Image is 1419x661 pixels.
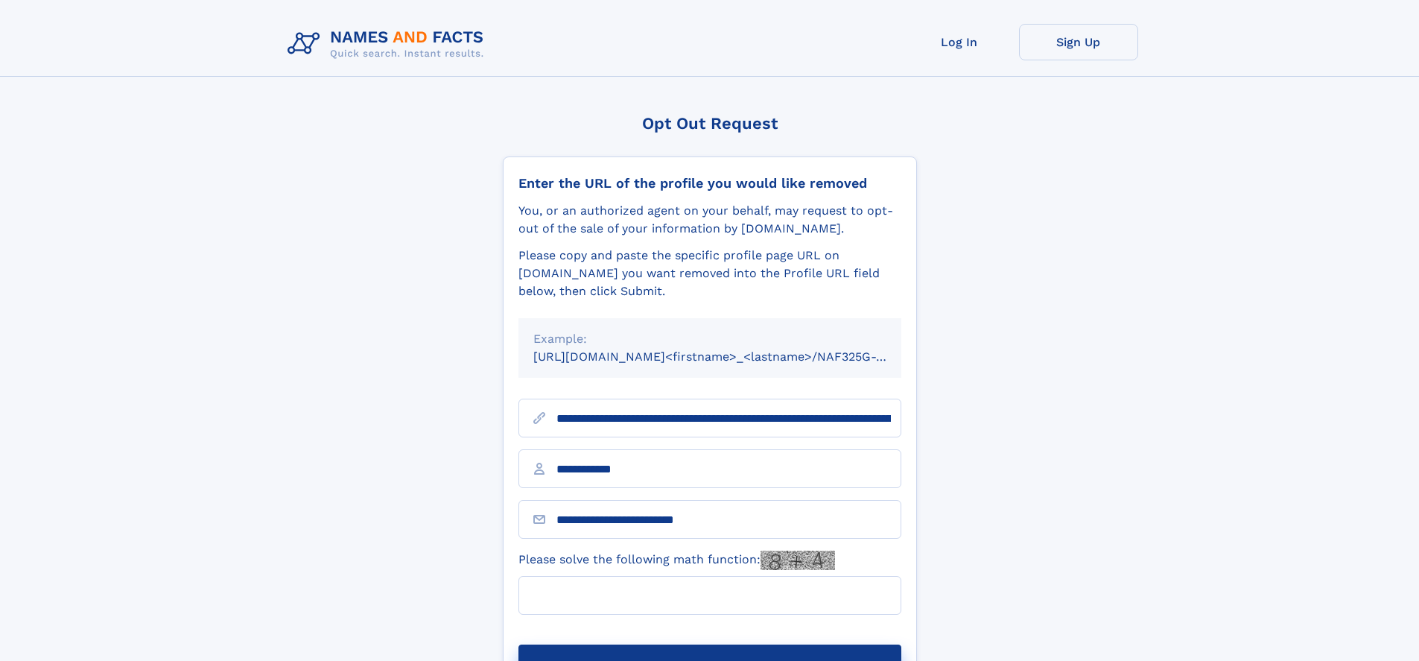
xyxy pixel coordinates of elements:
[533,330,886,348] div: Example:
[518,247,901,300] div: Please copy and paste the specific profile page URL on [DOMAIN_NAME] you want removed into the Pr...
[900,24,1019,60] a: Log In
[533,350,930,364] small: [URL][DOMAIN_NAME]<firstname>_<lastname>/NAF325G-xxxxxxxx
[1019,24,1138,60] a: Sign Up
[518,175,901,192] div: Enter the URL of the profile you would like removed
[503,114,917,133] div: Opt Out Request
[518,202,901,238] div: You, or an authorized agent on your behalf, may request to opt-out of the sale of your informatio...
[518,551,835,570] label: Please solve the following math function:
[282,24,496,64] img: Logo Names and Facts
